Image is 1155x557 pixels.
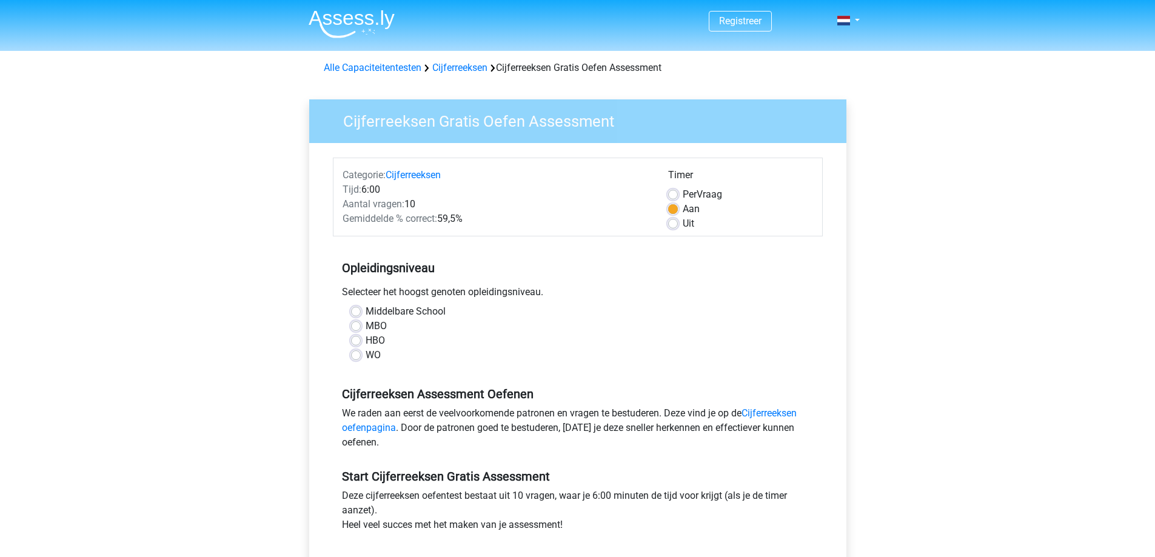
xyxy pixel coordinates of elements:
h5: Cijferreeksen Assessment Oefenen [342,387,814,401]
h5: Opleidingsniveau [342,256,814,280]
span: Aantal vragen: [343,198,404,210]
div: Cijferreeksen Gratis Oefen Assessment [319,61,837,75]
span: Gemiddelde % correct: [343,213,437,224]
label: WO [366,348,381,362]
h3: Cijferreeksen Gratis Oefen Assessment [329,107,837,131]
label: Middelbare School [366,304,446,319]
div: 59,5% [333,212,659,226]
a: Cijferreeksen [386,169,441,181]
a: Registreer [719,15,762,27]
span: Tijd: [343,184,361,195]
div: Timer [668,168,813,187]
div: 6:00 [333,182,659,197]
span: Per [683,188,697,200]
div: Deze cijferreeksen oefentest bestaat uit 10 vragen, waar je 6:00 minuten de tijd voor krijgt (als... [333,489,823,537]
a: Alle Capaciteitentesten [324,62,421,73]
label: HBO [366,333,385,348]
label: MBO [366,319,387,333]
label: Aan [683,202,700,216]
a: Cijferreeksen [432,62,487,73]
span: Categorie: [343,169,386,181]
h5: Start Cijferreeksen Gratis Assessment [342,469,814,484]
label: Uit [683,216,694,231]
img: Assessly [309,10,395,38]
div: 10 [333,197,659,212]
div: We raden aan eerst de veelvoorkomende patronen en vragen te bestuderen. Deze vind je op de . Door... [333,406,823,455]
div: Selecteer het hoogst genoten opleidingsniveau. [333,285,823,304]
label: Vraag [683,187,722,202]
